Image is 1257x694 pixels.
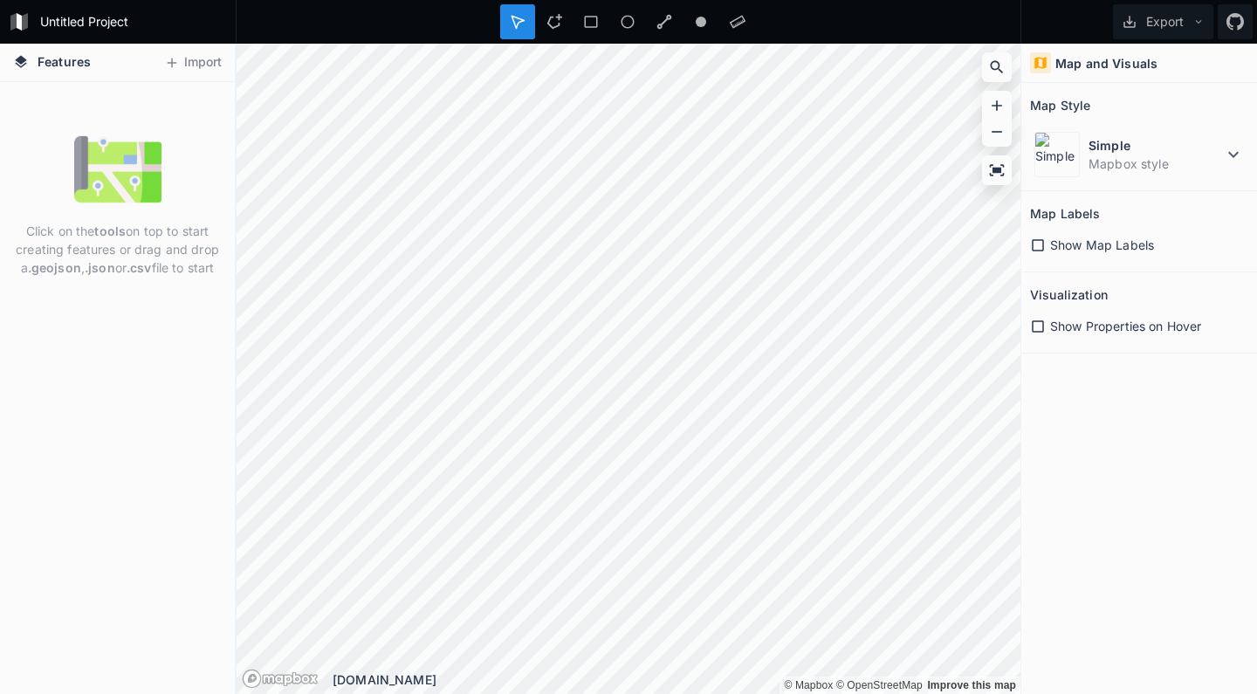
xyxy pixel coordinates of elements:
strong: tools [94,223,126,238]
h2: Map Labels [1030,200,1100,227]
button: Import [155,49,230,77]
h2: Map Style [1030,92,1090,119]
h4: Map and Visuals [1055,54,1157,72]
a: OpenStreetMap [836,679,923,691]
div: [DOMAIN_NAME] [333,670,1020,689]
span: Show Map Labels [1050,236,1154,254]
strong: .csv [127,260,152,275]
a: Map feedback [927,679,1016,691]
dd: Mapbox style [1089,155,1223,173]
span: Features [38,52,91,71]
dt: Simple [1089,136,1223,155]
strong: .geojson [28,260,81,275]
img: Simple [1034,132,1080,177]
h2: Visualization [1030,281,1108,308]
a: Mapbox [784,679,833,691]
p: Click on the on top to start creating features or drag and drop a , or file to start [13,222,222,277]
span: Show Properties on Hover [1050,317,1201,335]
a: Mapbox logo [242,669,319,689]
button: Export [1113,4,1213,39]
strong: .json [85,260,115,275]
img: empty [74,126,161,213]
